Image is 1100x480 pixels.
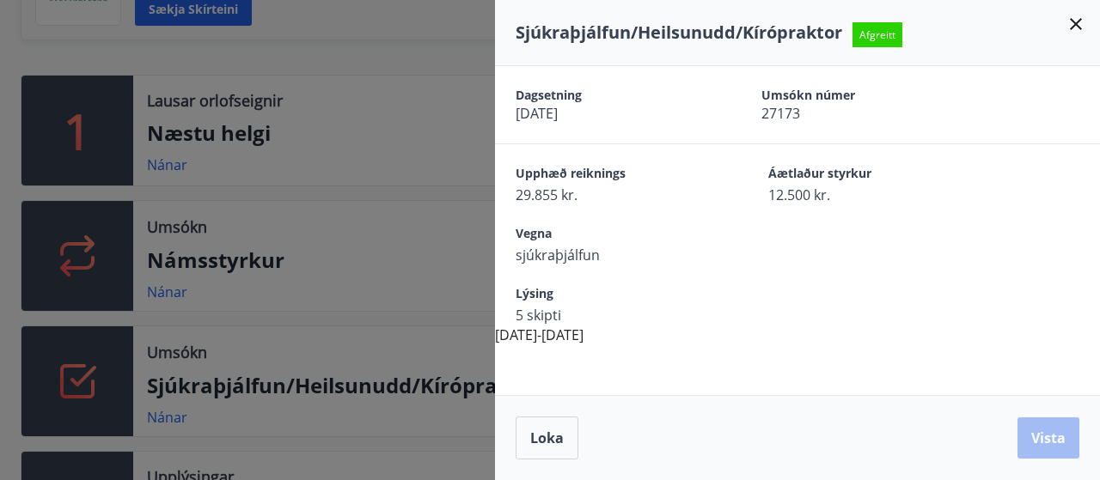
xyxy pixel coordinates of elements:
[516,285,708,306] span: Lýsing
[516,21,842,44] span: Sjúkraþjálfun/Heilsunudd/Kírópraktor
[516,165,708,185] span: Upphæð reiknings
[852,22,902,47] span: Afgreitt
[761,104,947,123] span: 27173
[516,225,708,246] span: Vegna
[516,104,701,123] span: [DATE]
[516,306,708,325] span: 5 skipti
[516,87,701,104] span: Dagsetning
[768,185,961,204] span: 12.500 kr.
[761,87,947,104] span: Umsókn númer
[495,66,1100,345] div: [DATE]-[DATE]
[530,428,564,447] span: Loka
[516,246,708,264] span: sjúkraþjálfun
[516,416,578,459] button: Loka
[768,165,961,185] span: Áætlaður styrkur
[516,185,708,204] span: 29.855 kr.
